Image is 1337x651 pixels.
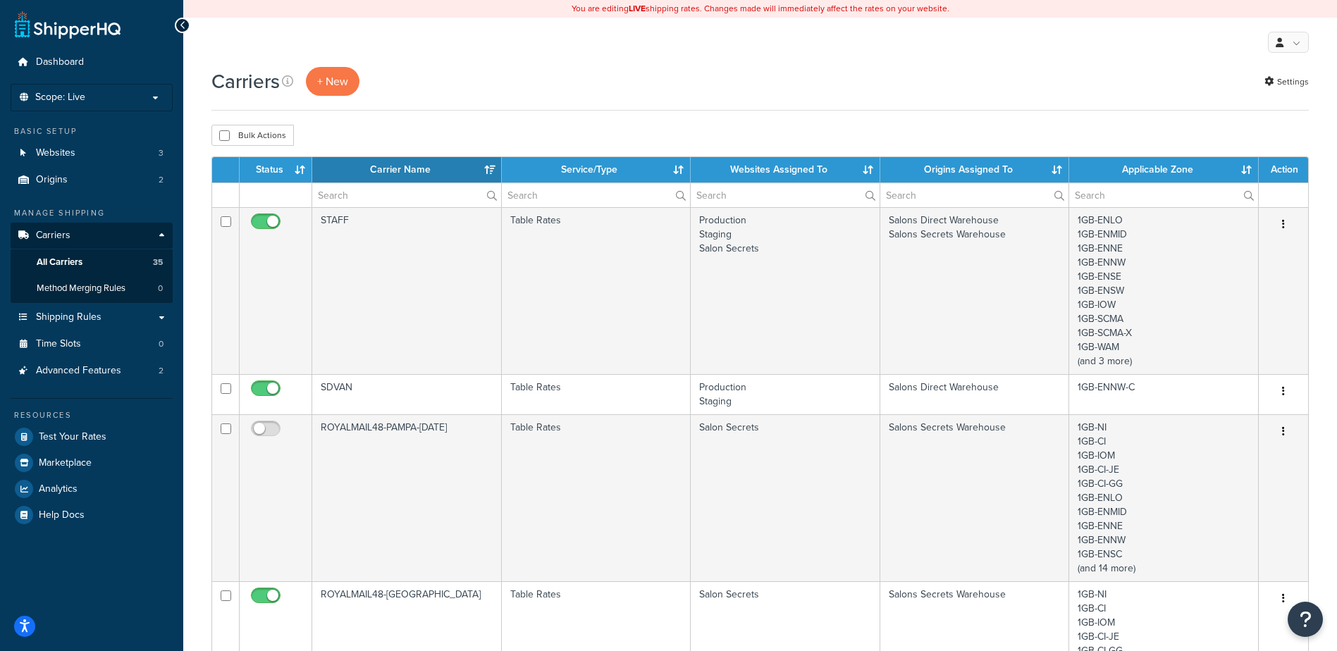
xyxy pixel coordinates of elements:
[11,249,173,275] a: All Carriers 35
[11,358,173,384] a: Advanced Features 2
[629,2,646,15] b: LIVE
[312,183,501,207] input: Search
[11,167,173,193] a: Origins 2
[691,183,880,207] input: Search
[211,125,294,146] button: Bulk Actions
[36,56,84,68] span: Dashboard
[1069,414,1259,581] td: 1GB-NI 1GB-CI 1GB-IOM 1GB-CI-JE 1GB-CI-GG 1GB-ENLO 1GB-ENMID 1GB-ENNE 1GB-ENNW 1GB-ENSC (and 14 m...
[880,157,1070,182] th: Origins Assigned To: activate to sort column ascending
[159,174,164,186] span: 2
[36,365,121,377] span: Advanced Features
[36,230,70,242] span: Carriers
[11,275,173,302] li: Method Merging Rules
[502,374,691,414] td: Table Rates
[1288,602,1323,637] button: Open Resource Center
[691,414,880,581] td: Salon Secrets
[312,374,502,414] td: SDVAN
[11,358,173,384] li: Advanced Features
[1259,157,1308,182] th: Action
[312,157,502,182] th: Carrier Name: activate to sort column ascending
[11,476,173,502] a: Analytics
[11,223,173,303] li: Carriers
[691,374,880,414] td: Production Staging
[159,147,164,159] span: 3
[1069,183,1258,207] input: Search
[11,424,173,449] a: Test Your Rates
[312,207,502,374] td: STAFF
[158,283,163,294] span: 0
[36,338,81,350] span: Time Slots
[36,311,101,323] span: Shipping Rules
[880,183,1069,207] input: Search
[1069,157,1259,182] th: Applicable Zone: activate to sort column ascending
[153,256,163,268] span: 35
[11,331,173,357] a: Time Slots 0
[11,223,173,249] a: Carriers
[11,49,173,75] a: Dashboard
[502,414,691,581] td: Table Rates
[11,502,173,528] a: Help Docs
[11,331,173,357] li: Time Slots
[211,68,280,95] h1: Carriers
[15,11,121,39] a: ShipperHQ Home
[240,157,312,182] th: Status: activate to sort column ascending
[11,304,173,330] a: Shipping Rules
[880,414,1070,581] td: Salons Secrets Warehouse
[1069,374,1259,414] td: 1GB-ENNW-C
[880,374,1070,414] td: Salons Direct Warehouse
[11,249,173,275] li: All Carriers
[11,125,173,137] div: Basic Setup
[39,509,85,521] span: Help Docs
[159,338,164,350] span: 0
[11,275,173,302] a: Method Merging Rules 0
[691,207,880,374] td: Production Staging Salon Secrets
[39,431,106,443] span: Test Your Rates
[880,207,1070,374] td: Salons Direct Warehouse Salons Secrets Warehouse
[11,140,173,166] a: Websites 3
[11,409,173,421] div: Resources
[159,365,164,377] span: 2
[1069,207,1259,374] td: 1GB-ENLO 1GB-ENMID 1GB-ENNE 1GB-ENNW 1GB-ENSE 1GB-ENSW 1GB-IOW 1GB-SCMA 1GB-SCMA-X 1GB-WAM (and 3...
[37,256,82,268] span: All Carriers
[502,207,691,374] td: Table Rates
[11,167,173,193] li: Origins
[39,483,78,495] span: Analytics
[37,283,125,294] span: Method Merging Rules
[502,157,691,182] th: Service/Type: activate to sort column ascending
[1264,72,1309,92] a: Settings
[691,157,880,182] th: Websites Assigned To: activate to sort column ascending
[36,147,75,159] span: Websites
[39,457,92,469] span: Marketplace
[11,450,173,476] a: Marketplace
[35,92,85,104] span: Scope: Live
[11,140,173,166] li: Websites
[11,207,173,219] div: Manage Shipping
[36,174,68,186] span: Origins
[312,414,502,581] td: ROYALMAIL48-PAMPA-[DATE]
[502,183,691,207] input: Search
[306,67,359,96] button: + New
